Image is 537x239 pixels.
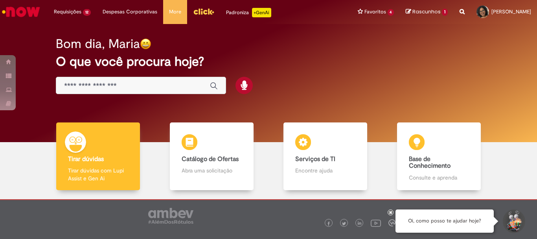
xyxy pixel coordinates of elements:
a: Serviços de TI Encontre ajuda [268,122,382,191]
img: logo_footer_linkedin.png [358,221,362,226]
span: Favoritos [364,8,386,16]
b: Tirar dúvidas [68,155,104,163]
a: Base de Conhecimento Consulte e aprenda [382,122,496,191]
a: Rascunhos [406,8,448,16]
img: happy-face.png [140,38,151,50]
h2: Bom dia, Maria [56,37,140,51]
div: Padroniza [226,8,271,17]
a: Tirar dúvidas Tirar dúvidas com Lupi Assist e Gen Ai [41,122,155,191]
p: Consulte e aprenda [409,174,469,182]
img: ServiceNow [1,4,41,20]
span: 1 [442,9,448,16]
span: More [169,8,181,16]
img: click_logo_yellow_360x200.png [193,6,214,17]
b: Base de Conhecimento [409,155,451,170]
b: Serviços de TI [295,155,335,163]
p: Tirar dúvidas com Lupi Assist e Gen Ai [68,167,128,182]
span: Rascunhos [412,8,441,15]
img: logo_footer_youtube.png [371,218,381,228]
img: logo_footer_ambev_rotulo_gray.png [148,208,193,224]
a: Catálogo de Ofertas Abra uma solicitação [155,122,268,191]
img: logo_footer_twitter.png [342,222,346,226]
span: Despesas Corporativas [103,8,157,16]
span: [PERSON_NAME] [491,8,531,15]
p: Abra uma solicitação [182,167,241,174]
h2: O que você procura hoje? [56,55,481,69]
img: logo_footer_facebook.png [327,222,331,226]
button: Iniciar Conversa de Suporte [502,209,525,233]
p: Encontre ajuda [295,167,355,174]
span: Requisições [54,8,81,16]
img: logo_footer_workplace.png [388,219,395,226]
b: Catálogo de Ofertas [182,155,239,163]
span: 12 [83,9,91,16]
p: +GenAi [252,8,271,17]
div: Oi, como posso te ajudar hoje? [395,209,494,233]
span: 4 [388,9,394,16]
